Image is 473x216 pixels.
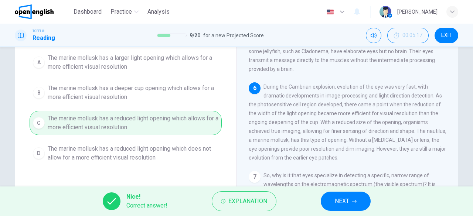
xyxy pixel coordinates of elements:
div: 7 [249,171,261,183]
h1: Reading [33,34,55,42]
span: Practice [110,7,132,16]
img: OpenEnglish logo [15,4,54,19]
button: Explanation [212,191,276,211]
img: Profile picture [380,6,391,18]
span: TOEFL® [33,28,44,34]
span: NEXT [335,196,349,206]
span: for a new Projected Score [203,31,264,40]
div: [PERSON_NAME] [397,7,438,16]
span: 00:05:17 [402,32,422,38]
button: Dashboard [71,5,105,18]
button: Practice [108,5,142,18]
span: Analysis [147,7,170,16]
span: Explanation [228,196,267,206]
button: 00:05:17 [387,28,429,43]
span: Nice! [126,192,167,201]
div: Hide [387,28,429,43]
a: OpenEnglish logo [15,4,71,19]
button: Analysis [144,5,173,18]
span: EXIT [441,32,452,38]
span: Dashboard [74,7,102,16]
button: NEXT [321,192,371,211]
div: 6 [249,82,261,94]
div: Mute [366,28,381,43]
span: 9 / 20 [190,31,200,40]
span: During the Cambrian explosion, evolution of the eye was very fast, with dramatic developments in ... [249,84,446,161]
button: EXIT [435,28,458,43]
span: Correct answer! [126,201,167,210]
img: en [326,9,335,15]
